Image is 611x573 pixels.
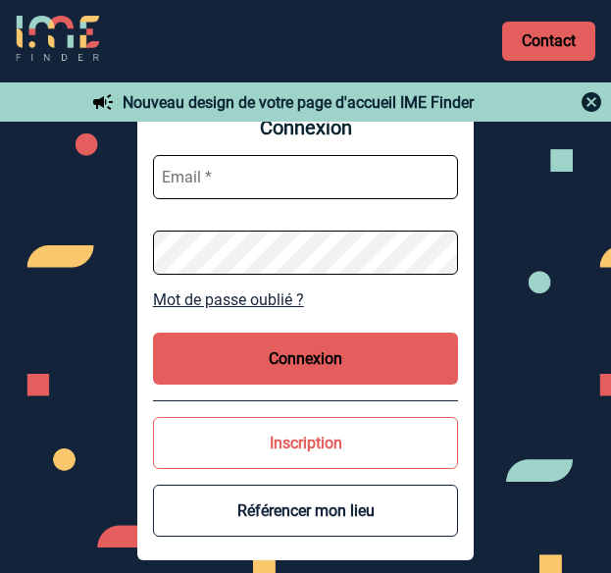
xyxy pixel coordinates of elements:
button: Référencer mon lieu [153,485,459,537]
button: Connexion [153,333,459,385]
a: Mot de passe oublié ? [153,290,459,309]
a: Contact [502,22,595,61]
span: Connexion [153,116,459,139]
input: Email * [153,155,459,199]
button: Inscription [153,417,459,469]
